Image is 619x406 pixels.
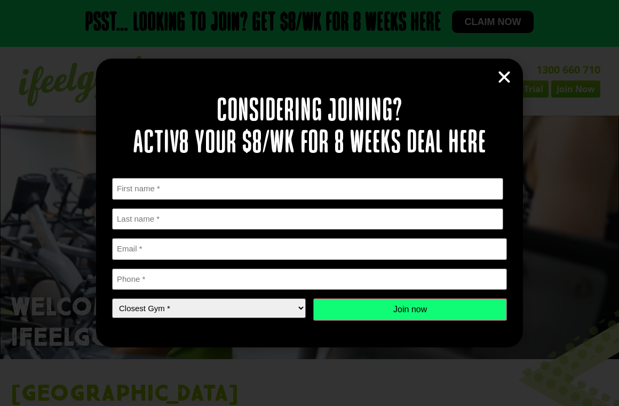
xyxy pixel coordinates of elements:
input: Last name * [112,208,503,230]
input: Join now [313,298,507,321]
h2: Considering joining? Activ8 your $8/wk for 8 weeks deal here [112,96,507,160]
input: Phone * [112,269,507,290]
input: First name * [112,178,503,200]
input: Email * [112,238,507,260]
a: Close [496,69,512,85]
